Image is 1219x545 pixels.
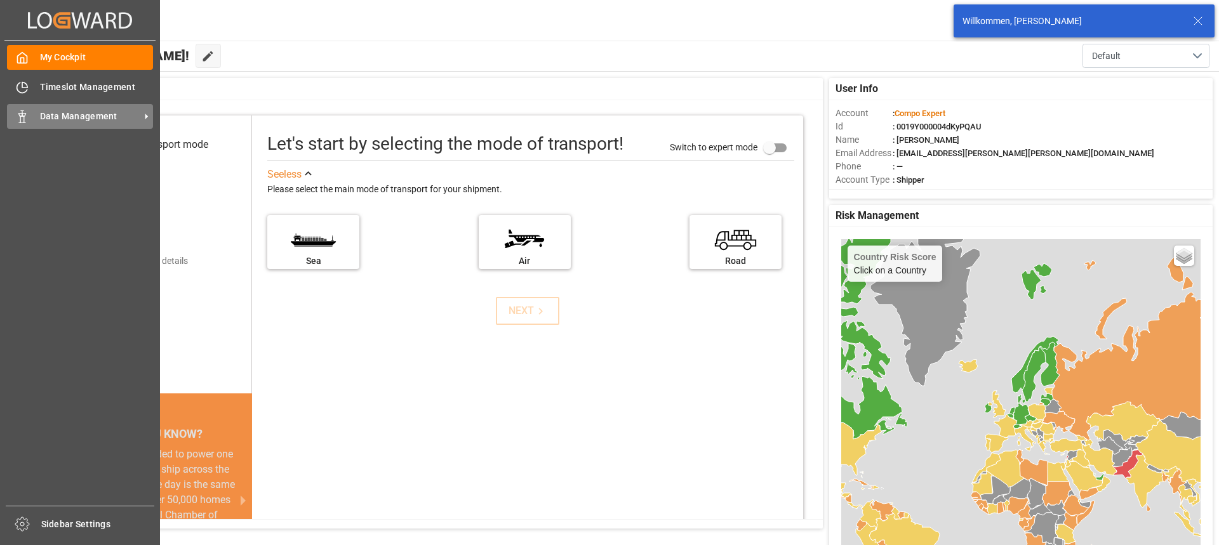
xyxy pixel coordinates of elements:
[836,120,893,133] span: Id
[836,133,893,147] span: Name
[509,303,547,318] div: NEXT
[836,173,893,187] span: Account Type
[836,208,919,223] span: Risk Management
[40,81,154,94] span: Timeslot Management
[7,45,153,70] a: My Cockpit
[893,108,945,118] span: :
[963,15,1181,28] div: Willkommen, [PERSON_NAME]
[1092,49,1121,63] span: Default
[893,175,924,185] span: : Shipper
[893,122,982,131] span: : 0019Y000004dKyPQAU
[485,254,564,268] div: Air
[496,297,559,325] button: NEXT
[854,252,936,275] div: Click on a Country
[267,167,302,182] div: See less
[893,148,1154,158] span: : [EMAIL_ADDRESS][PERSON_NAME][PERSON_NAME][DOMAIN_NAME]
[7,74,153,99] a: Timeslot Management
[1082,44,1209,68] button: open menu
[69,420,252,447] div: DID YOU KNOW?
[854,252,936,262] h4: Country Risk Score
[893,162,903,171] span: : —
[40,51,154,64] span: My Cockpit
[1174,246,1194,266] a: Layers
[893,135,959,145] span: : [PERSON_NAME]
[267,131,623,157] div: Let's start by selecting the mode of transport!
[836,160,893,173] span: Phone
[267,182,794,197] div: Please select the main mode of transport for your shipment.
[53,44,189,68] span: Hello [PERSON_NAME]!
[84,447,237,538] div: The energy needed to power one large container ship across the ocean in a single day is the same ...
[895,108,945,118] span: Compo Expert
[836,107,893,120] span: Account
[836,147,893,160] span: Email Address
[41,518,155,531] span: Sidebar Settings
[696,254,775,268] div: Road
[274,254,353,268] div: Sea
[836,81,878,96] span: User Info
[40,110,140,123] span: Data Management
[670,141,757,152] span: Switch to expert mode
